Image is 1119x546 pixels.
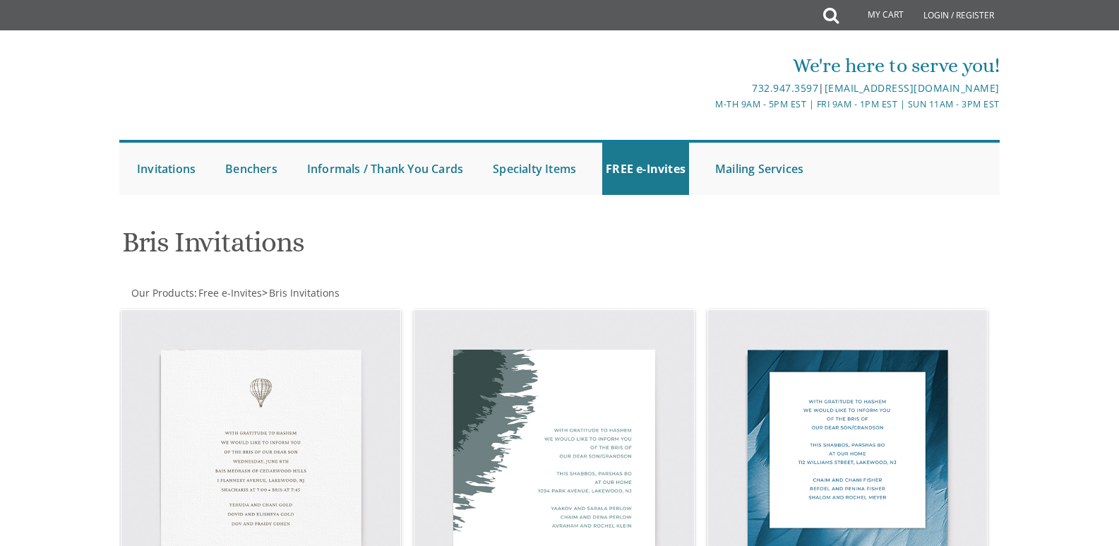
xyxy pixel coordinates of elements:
a: Specialty Items [489,143,580,195]
a: Our Products [130,286,194,299]
a: Bris Invitations [268,286,340,299]
div: We're here to serve you! [414,52,1000,80]
span: Bris Invitations [269,286,340,299]
h1: Bris Invitations [122,227,698,268]
div: : [119,286,560,300]
a: Invitations [133,143,199,195]
a: FREE e-Invites [602,143,689,195]
a: [EMAIL_ADDRESS][DOMAIN_NAME] [825,81,1000,95]
div: M-Th 9am - 5pm EST | Fri 9am - 1pm EST | Sun 11am - 3pm EST [414,97,1000,112]
a: Benchers [222,143,281,195]
a: My Cart [837,1,914,30]
a: Free e-Invites [197,286,262,299]
a: 732.947.3597 [752,81,818,95]
a: Mailing Services [712,143,807,195]
a: Informals / Thank You Cards [304,143,467,195]
span: Free e-Invites [198,286,262,299]
div: | [414,80,1000,97]
span: > [262,286,340,299]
